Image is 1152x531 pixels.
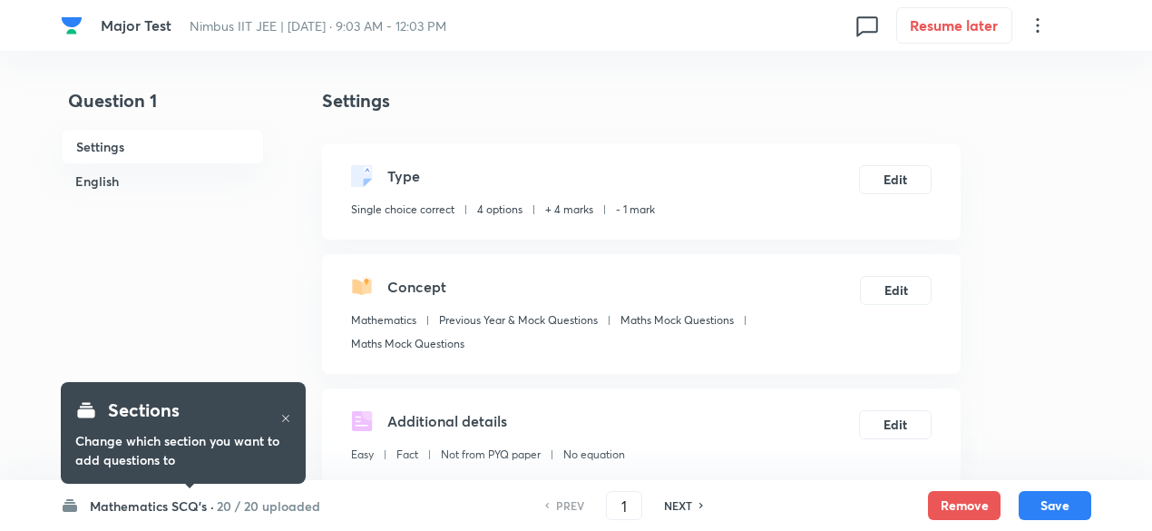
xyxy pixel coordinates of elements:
[322,87,961,114] h4: Settings
[190,17,446,34] span: Nimbus IIT JEE | [DATE] · 9:03 AM - 12:03 PM
[351,447,374,463] p: Easy
[556,497,584,514] h6: PREV
[61,129,264,164] h6: Settings
[75,431,291,469] h6: Change which section you want to add questions to
[61,164,264,198] h6: English
[928,491,1001,520] button: Remove
[108,397,180,424] h4: Sections
[441,447,541,463] p: Not from PYQ paper
[896,7,1012,44] button: Resume later
[664,497,692,514] h6: NEXT
[351,410,373,432] img: questionDetails.svg
[387,276,446,298] h5: Concept
[351,312,416,329] p: Mathematics
[563,447,625,463] p: No equation
[351,336,464,352] p: Maths Mock Questions
[351,202,454,218] p: Single choice correct
[439,312,598,329] p: Previous Year & Mock Questions
[616,202,655,218] p: - 1 mark
[860,276,932,305] button: Edit
[545,202,593,218] p: + 4 marks
[387,165,420,187] h5: Type
[859,410,932,439] button: Edit
[387,410,507,432] h5: Additional details
[351,276,373,298] img: questionConcept.svg
[217,497,320,516] h6: 20 / 20 uploaded
[61,15,83,36] img: Company Logo
[396,447,418,463] p: Fact
[61,87,264,129] h4: Question 1
[1019,491,1091,520] button: Save
[90,497,214,516] h6: Mathematics SCQ's ·
[61,15,86,36] a: Company Logo
[859,165,932,194] button: Edit
[101,15,171,34] span: Major Test
[351,165,373,187] img: questionType.svg
[477,202,522,218] p: 4 options
[620,312,734,329] p: Maths Mock Questions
